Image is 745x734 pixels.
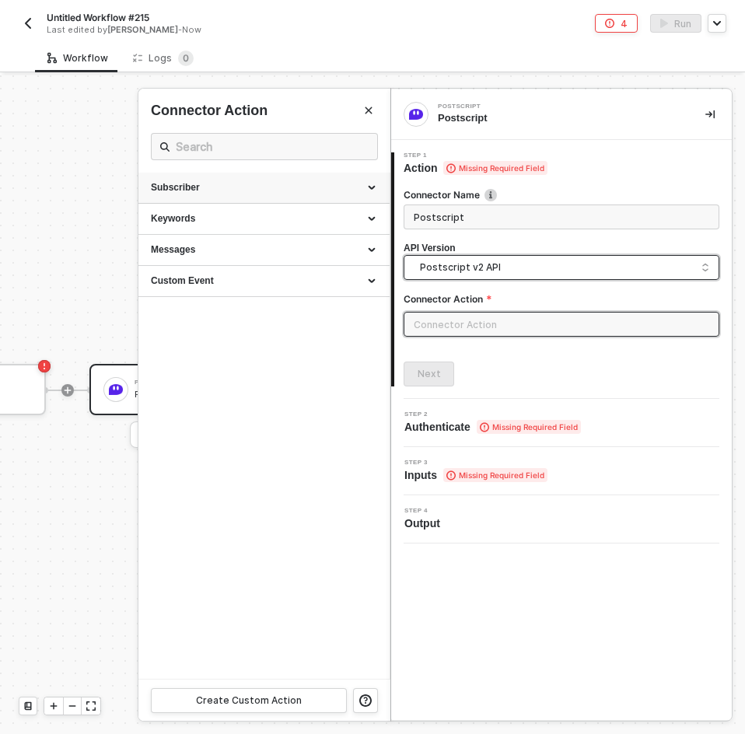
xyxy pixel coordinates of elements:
span: icon-minus [68,701,77,711]
span: Untitled Workflow #215 [47,11,149,24]
label: Connector Name [404,188,719,201]
div: Workflow [47,52,108,65]
div: Postscript [438,103,671,110]
button: Create Custom Action [151,688,347,713]
button: activateRun [650,14,701,33]
img: integration-icon [409,107,423,121]
img: icon-info [484,189,497,201]
div: Connector Action [151,101,378,121]
div: Custom Event [151,274,377,288]
span: Postscript v2 API [420,259,709,276]
span: Missing Required Field [477,420,581,434]
span: Missing Required Field [443,161,547,175]
div: Messages [151,243,377,257]
span: Step 4 [404,508,446,514]
span: Step 3 [404,460,547,466]
span: icon-play [49,701,58,711]
div: Postscript [438,111,680,125]
button: back [19,14,37,33]
span: icon-search [160,141,170,153]
input: Search [176,137,353,156]
span: icon-expand [86,701,96,711]
div: Subscriber [151,181,377,194]
span: Output [404,516,446,531]
sup: 0 [178,51,194,66]
div: Logs [133,51,194,66]
span: icon-error-page [605,19,614,28]
button: Close [359,101,378,120]
label: Connector Action [404,292,719,306]
span: Action [404,160,547,176]
span: icon-collapse-right [705,110,715,119]
h4: API Version [404,242,719,255]
button: 4 [595,14,638,33]
span: [PERSON_NAME] [107,24,178,35]
div: Step 1Action Missing Required FieldConnector Nameicon-infoAPI VersionPostscript v2 APIConnector A... [391,152,732,386]
div: 4 [621,17,628,30]
button: Next [404,362,454,386]
span: Missing Required Field [443,468,547,482]
span: Inputs [404,467,547,483]
span: Authenticate [404,419,581,435]
span: Step 1 [404,152,547,159]
input: Enter description [414,208,706,225]
img: back [22,17,34,30]
span: Step 2 [404,411,581,418]
input: Connector Action [404,312,719,337]
div: Create Custom Action [196,694,302,707]
div: Last edited by - Now [47,24,337,36]
div: Keywords [151,212,377,225]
